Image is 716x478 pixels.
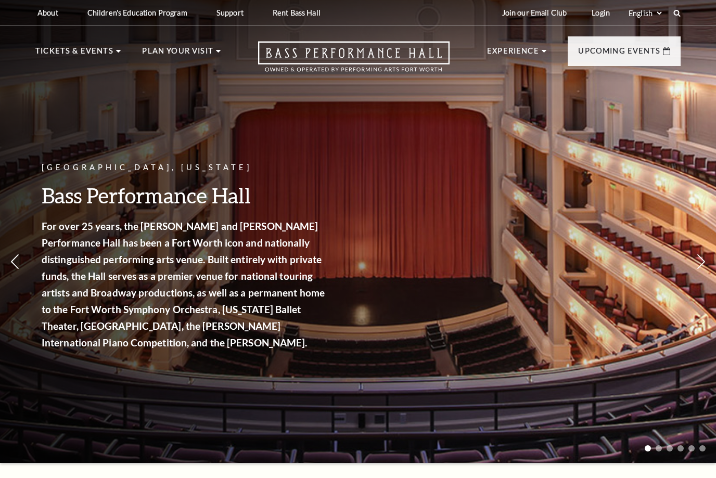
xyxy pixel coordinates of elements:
p: Support [216,8,244,17]
h3: Bass Performance Hall [42,182,328,209]
p: Plan Your Visit [142,45,213,63]
p: Children's Education Program [87,8,187,17]
p: Experience [487,45,539,63]
strong: For over 25 years, the [PERSON_NAME] and [PERSON_NAME] Performance Hall has been a Fort Worth ico... [42,220,325,348]
p: Upcoming Events [578,45,660,63]
p: Rent Bass Hall [273,8,321,17]
p: Tickets & Events [35,45,113,63]
p: [GEOGRAPHIC_DATA], [US_STATE] [42,161,328,174]
p: About [37,8,58,17]
select: Select: [626,8,663,18]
